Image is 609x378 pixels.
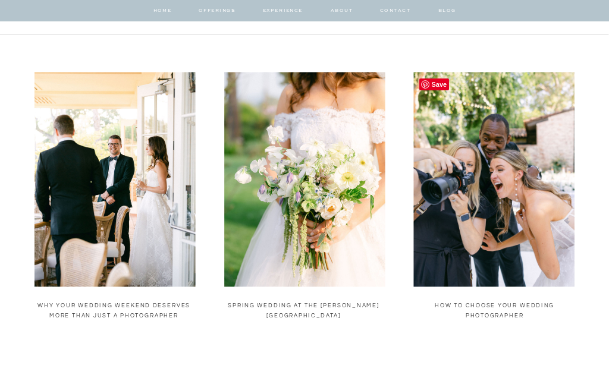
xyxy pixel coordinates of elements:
[37,303,190,318] a: Why Your Wedding Weekend Deserves More Than Just a Photographer
[153,7,172,19] a: home
[24,5,64,15] a: Weddings
[34,73,196,287] img: Florist and wedding planner Tyler Speier talks with bride and groom during their private receptio...
[419,78,449,90] span: Save
[346,5,423,15] a: for photographers
[216,5,255,16] a: lifestyle
[260,7,306,19] a: EXPERIENCE
[438,7,457,18] a: BLOG
[199,7,235,19] a: offerings
[435,303,554,318] a: How to Choose Your Wedding Photographer
[413,73,575,287] img: los angeles wedding photographer magnolia west photography showing the bride and groom how beauti...
[228,303,379,318] a: Spring Wedding at The [PERSON_NAME][GEOGRAPHIC_DATA]
[313,7,371,18] a: about
[140,5,197,15] a: Engagements
[224,73,385,287] a: Spring Wedding at The Langham Pasadena
[278,5,318,16] a: for brides
[375,7,416,18] a: contact
[83,5,124,15] a: VENUES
